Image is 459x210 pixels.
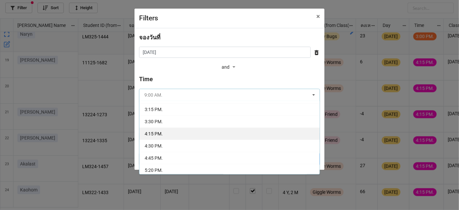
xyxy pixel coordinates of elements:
span: 4:15 PM. [145,131,163,136]
span: 3:30 PM. [145,119,163,124]
label: จองวันที่ [139,33,160,42]
div: and [222,62,237,72]
span: 4:30 PM. [145,143,163,149]
div: Filters [139,13,302,24]
span: 5:20 PM. [145,168,163,173]
span: 3:15 PM. [145,107,163,112]
span: 4:45 PM. [145,155,163,161]
input: Date [139,47,311,58]
label: Time [139,75,153,84]
span: × [316,12,320,20]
